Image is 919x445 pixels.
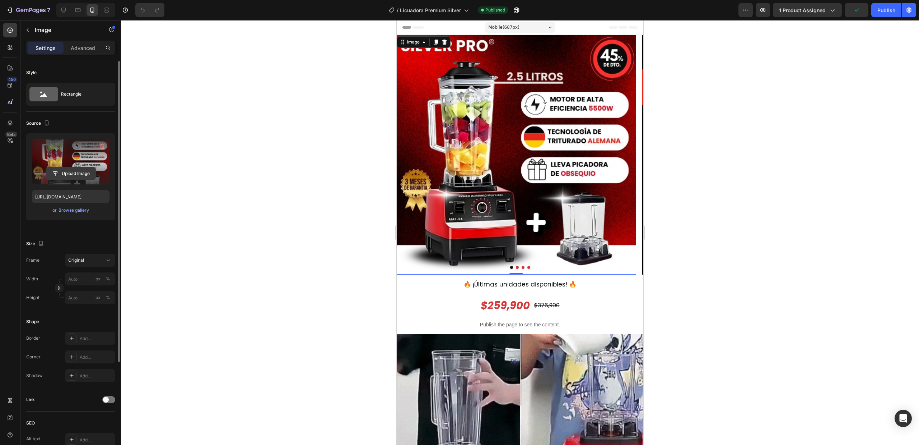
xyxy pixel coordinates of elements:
button: Upload Image [46,167,96,180]
div: % [106,276,110,282]
div: Link [26,396,35,403]
p: Settings [36,44,56,52]
input: https://example.com/image.jpg [32,190,109,203]
label: Width [26,276,38,282]
img: gempages_546459430783288139-3ddf8820-8816-4b73-9e07-d4eac47c55bc.webp [245,15,485,254]
button: % [94,293,102,302]
div: Open Intercom Messenger [895,410,912,427]
p: Advanced [71,44,95,52]
div: Add... [80,335,113,342]
div: px [95,294,101,301]
span: / [397,6,398,14]
input: px% [65,272,115,285]
button: Browse gallery [58,207,89,214]
div: Shadow [26,372,43,379]
div: px [95,276,101,282]
iframe: Design area [397,20,643,445]
div: Source [26,119,51,128]
div: Beta [5,132,17,137]
button: 7 [3,3,53,17]
span: Original [68,257,84,263]
button: px [104,275,112,283]
div: Browse gallery [59,207,89,214]
div: Add... [80,437,113,443]
div: Border [26,335,40,341]
div: Add... [80,354,113,361]
div: Publish [877,6,895,14]
button: px [104,293,112,302]
span: Licuadora Premium Silver [400,6,461,14]
button: Dot [131,246,134,249]
span: or [52,206,57,215]
button: Dot [119,246,122,249]
button: % [94,275,102,283]
div: SEO [26,420,35,426]
span: 🔥 ¡Últimas unidades disponibles! 🔥 [67,260,180,269]
div: Size [26,239,45,249]
label: Frame [26,257,39,263]
button: Original [65,254,115,267]
div: Shape [26,318,39,325]
div: $259,900 [83,278,134,293]
label: Height [26,294,39,301]
button: Dot [125,246,128,249]
div: Corner [26,354,41,360]
span: Published [485,7,505,13]
button: Dot [113,246,116,249]
span: 1 product assigned [779,6,826,14]
p: Image [35,26,96,34]
div: % [106,294,110,301]
div: Style [26,69,37,76]
p: 7 [47,6,50,14]
div: $376,900 [137,281,164,290]
input: px% [65,291,115,304]
div: Undo/Redo [135,3,164,17]
div: 450 [7,77,17,82]
button: Publish [871,3,901,17]
button: 1 product assigned [773,3,842,17]
div: Rectangle [61,86,105,102]
div: Alt text [26,436,41,442]
div: Add... [80,373,113,379]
